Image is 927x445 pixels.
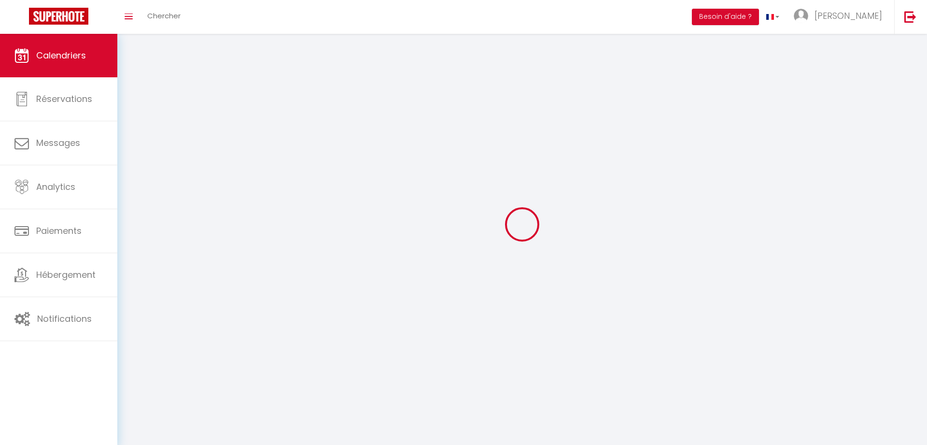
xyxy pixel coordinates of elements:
[794,9,808,23] img: ...
[692,9,759,25] button: Besoin d'aide ?
[36,181,75,193] span: Analytics
[36,93,92,105] span: Réservations
[36,137,80,149] span: Messages
[147,11,181,21] span: Chercher
[29,8,88,25] img: Super Booking
[36,225,82,237] span: Paiements
[37,313,92,325] span: Notifications
[815,10,882,22] span: [PERSON_NAME]
[36,49,86,61] span: Calendriers
[8,4,37,33] button: Ouvrir le widget de chat LiveChat
[904,11,916,23] img: logout
[36,269,96,281] span: Hébergement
